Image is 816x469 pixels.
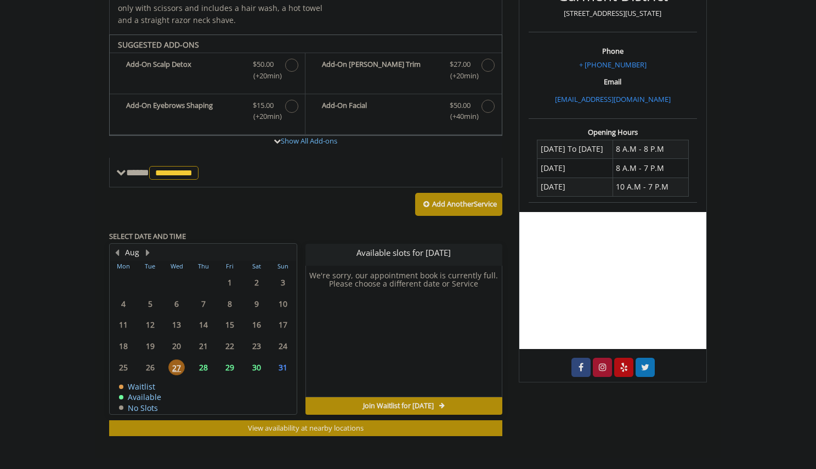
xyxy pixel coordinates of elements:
[531,78,694,85] h3: Email
[247,70,280,82] span: (+20min )
[363,402,434,410] span: Join Waitlist for [DATE]
[222,359,238,375] span: 29
[163,357,190,378] td: Select day27
[444,70,476,82] span: (+20min )
[168,359,185,375] span: 27
[109,35,502,136] div: Long Hair Scissor Cut Add-onS
[110,261,137,272] th: Mon
[555,94,671,104] a: [EMAIL_ADDRESS][DOMAIN_NAME]
[126,59,242,82] b: Add-On Scalp Detox
[243,261,269,272] th: Sat
[415,193,502,216] button: Add AnotherService
[115,100,299,125] label: Add-On Eyebrows Shaping
[115,59,299,84] label: Add-On Scalp Detox
[119,382,161,391] td: Waitlist
[119,393,161,401] td: Available
[531,47,694,55] h3: Phone
[112,247,121,259] button: Previous Month
[450,59,471,70] span: $27.00
[311,59,496,84] label: Add-On Beard Trim
[119,404,161,412] td: No Slots
[248,359,265,375] span: 30
[613,159,688,178] td: 8 A.M - 7 P.M
[118,39,199,50] b: SUGGESTED ADD-ONS
[322,59,438,82] b: Add-On [PERSON_NAME] Trim
[217,357,243,378] td: Select day29
[444,111,476,122] span: (+40min )
[310,248,497,258] p: Available slots for [DATE]
[190,357,216,378] td: Select day28
[275,359,291,375] span: 31
[537,178,613,196] td: [DATE]
[243,357,269,378] td: Select day30
[109,420,502,436] button: View availability at nearby locations
[537,159,613,178] td: [DATE]
[253,100,274,111] span: $15.00
[281,136,337,146] a: Show All Add-ons
[613,178,688,196] td: 10 A.M - 7 P.M
[579,60,647,70] a: + [PHONE_NUMBER]
[109,231,186,241] b: SELECT DATE AND TIME
[537,140,613,158] td: [DATE] To [DATE]
[195,359,212,375] span: 28
[450,100,471,111] span: $50.00
[529,128,697,136] h3: Opening Hours
[306,271,501,393] h6: We're sorry, our appointment book is currently full. Please choose a different date or Service
[137,261,163,272] th: Tue
[217,261,243,272] th: Fri
[270,357,297,378] td: Select day31
[270,261,297,272] th: Sun
[143,247,152,259] button: Next Month
[531,8,694,19] p: [STREET_ADDRESS][US_STATE]
[253,59,274,70] span: $50.00
[125,247,139,259] button: Aug
[322,100,438,123] b: Add-On Facial
[432,199,497,209] b: Add Another Service
[311,100,496,125] label: Add-On Facial
[248,423,364,433] span: View availability at nearby locations
[613,140,688,158] td: 8 A.M - 8 P.M
[190,261,216,272] th: Thu
[163,261,190,272] th: Wed
[247,111,280,122] span: (+20min )
[126,100,242,123] b: Add-On Eyebrows Shaping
